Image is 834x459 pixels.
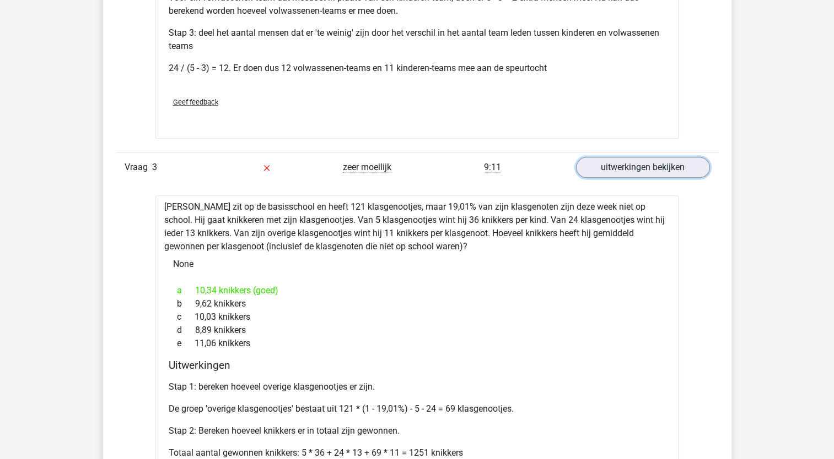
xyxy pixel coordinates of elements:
[169,310,666,324] div: 10,03 knikkers
[177,284,195,297] span: a
[169,26,666,53] p: Stap 3: deel het aantal mensen dat er 'te weinig' zijn door het verschil in het aantal team leden...
[177,337,195,350] span: e
[169,297,666,310] div: 9,62 knikkers
[484,162,501,173] span: 9:11
[169,359,666,371] h4: Uitwerkingen
[125,161,152,174] span: Vraag
[343,162,391,173] span: zeer moeilijk
[169,62,666,75] p: 24 / (5 - 3) = 12. Er doen dus 12 volwassenen-teams en 11 kinderen-teams mee aan de speurtocht
[169,337,666,350] div: 11,06 knikkers
[152,162,157,172] span: 3
[169,284,666,297] div: 10,34 knikkers (goed)
[177,310,195,324] span: c
[164,253,670,275] div: None
[177,297,195,310] span: b
[169,380,666,394] p: Stap 1: bereken hoeveel overige klasgenootjes er zijn.
[173,98,218,106] span: Geef feedback
[169,424,666,438] p: Stap 2: Bereken hoeveel knikkers er in totaal zijn gewonnen.
[169,324,666,337] div: 8,89 knikkers
[177,324,195,337] span: d
[576,157,710,178] a: uitwerkingen bekijken
[169,402,666,416] p: De groep 'overige klasgenootjes' bestaat uit 121 * (1 - 19,01%) - 5 - 24 = 69 klasgenootjes.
